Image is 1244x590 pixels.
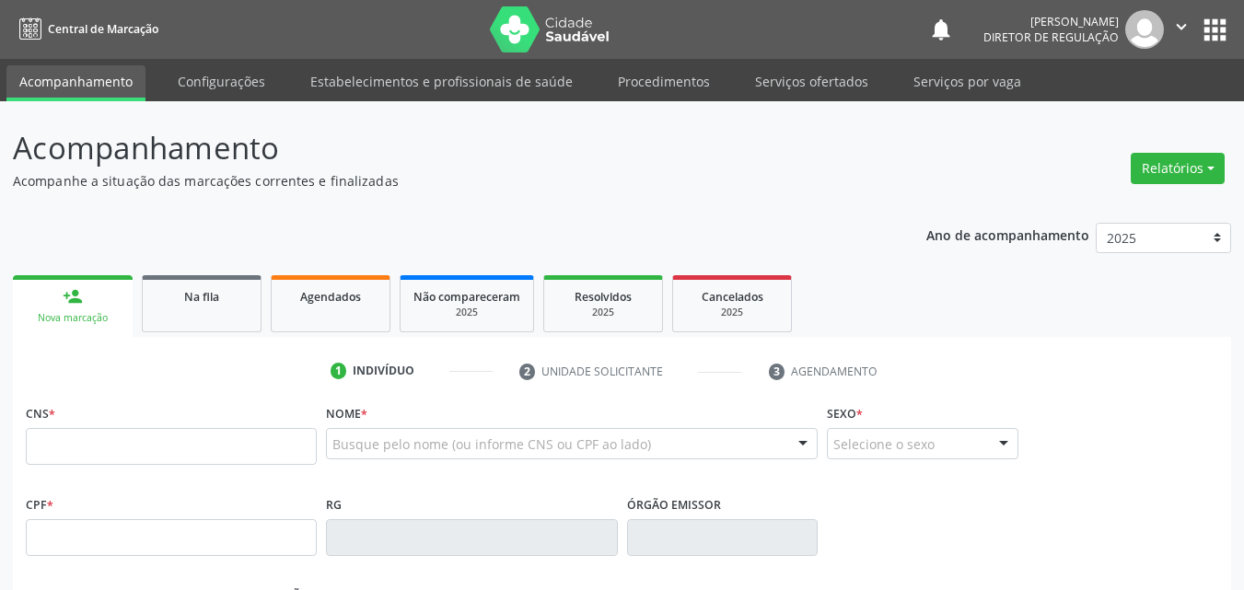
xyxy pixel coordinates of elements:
[833,434,935,454] span: Selecione o sexo
[26,311,120,325] div: Nova marcação
[413,306,520,319] div: 2025
[742,65,881,98] a: Serviços ofertados
[26,399,55,428] label: CNS
[165,65,278,98] a: Configurações
[983,14,1119,29] div: [PERSON_NAME]
[702,289,763,305] span: Cancelados
[26,491,53,519] label: CPF
[827,399,863,428] label: Sexo
[13,171,866,191] p: Acompanhe a situação das marcações correntes e finalizadas
[1131,153,1225,184] button: Relatórios
[13,14,158,44] a: Central de Marcação
[6,65,145,101] a: Acompanhamento
[1199,14,1231,46] button: apps
[353,363,414,379] div: Indivíduo
[1125,10,1164,49] img: img
[1171,17,1192,37] i: 
[627,491,721,519] label: Órgão emissor
[605,65,723,98] a: Procedimentos
[332,434,651,454] span: Busque pelo nome (ou informe CNS ou CPF ao lado)
[686,306,778,319] div: 2025
[13,125,866,171] p: Acompanhamento
[297,65,586,98] a: Estabelecimentos e profissionais de saúde
[901,65,1034,98] a: Serviços por vaga
[331,363,347,379] div: 1
[413,289,520,305] span: Não compareceram
[184,289,219,305] span: Na fila
[1164,10,1199,49] button: 
[928,17,954,42] button: notifications
[926,223,1089,246] p: Ano de acompanhamento
[48,21,158,37] span: Central de Marcação
[326,491,342,519] label: RG
[983,29,1119,45] span: Diretor de regulação
[575,289,632,305] span: Resolvidos
[63,286,83,307] div: person_add
[300,289,361,305] span: Agendados
[326,399,367,428] label: Nome
[557,306,649,319] div: 2025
